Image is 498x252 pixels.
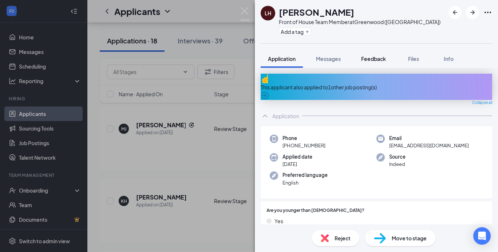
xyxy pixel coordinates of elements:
span: Reject [335,234,351,242]
svg: ArrowLeftNew [451,8,459,17]
div: LH [265,9,271,17]
span: Applied date [282,153,312,160]
span: Messages [316,55,341,62]
span: Move to stage [392,234,427,242]
svg: ArrowCircle [261,91,269,100]
svg: ChevronUp [261,112,269,120]
div: Application [272,112,299,120]
span: Source [389,153,406,160]
span: Collapse all [472,100,492,106]
span: Are you younger than [DEMOGRAPHIC_DATA]? [266,207,364,214]
span: Yes [274,217,283,225]
span: [EMAIL_ADDRESS][DOMAIN_NAME] [389,142,469,149]
span: [PHONE_NUMBER] [282,142,325,149]
svg: Ellipses [483,8,492,17]
span: Files [408,55,419,62]
button: PlusAdd a tag [279,28,311,35]
span: Email [389,135,469,142]
div: Open Intercom Messenger [473,227,491,245]
button: ArrowLeftNew [448,6,462,19]
span: Application [268,55,296,62]
span: Phone [282,135,325,142]
svg: ArrowRight [468,8,477,17]
div: This applicant also applied to 1 other job posting(s) [261,83,492,91]
span: [DATE] [282,160,312,168]
div: Front of House Team Member at Greenwood ([GEOGRAPHIC_DATA]) [279,18,440,26]
span: Feedback [361,55,386,62]
span: Info [444,55,454,62]
span: Preferred language [282,171,328,179]
svg: Plus [305,30,309,34]
h1: [PERSON_NAME] [279,6,354,18]
span: Indeed [389,160,406,168]
button: ArrowRight [466,6,479,19]
span: English [282,179,328,186]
